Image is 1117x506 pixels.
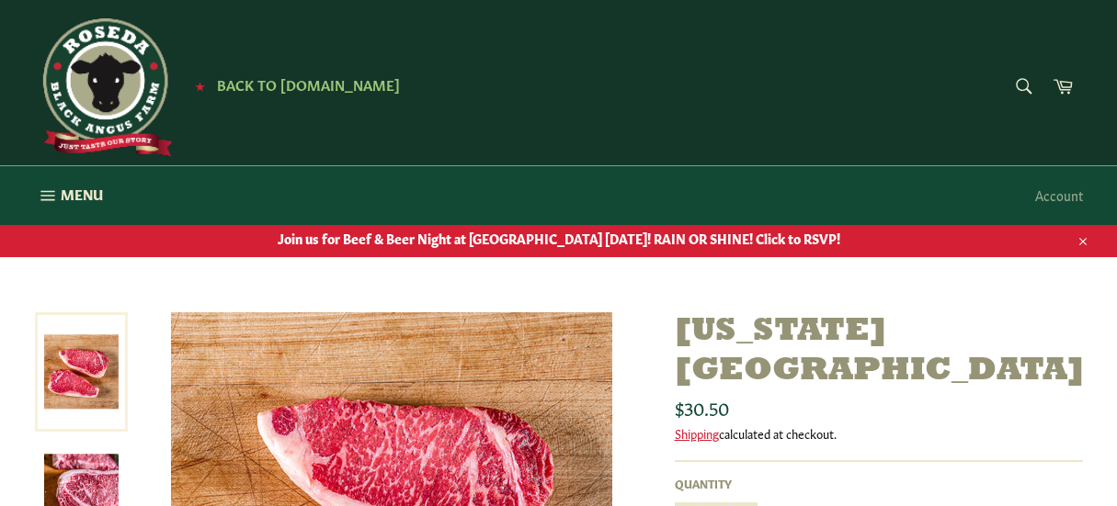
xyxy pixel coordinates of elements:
[675,394,729,420] span: $30.50
[675,425,1083,442] div: calculated at checkout.
[35,18,173,156] img: Roseda Beef
[675,312,1083,391] h1: [US_STATE][GEOGRAPHIC_DATA]
[195,78,205,93] span: ★
[217,74,400,94] span: Back to [DOMAIN_NAME]
[61,185,103,204] span: Menu
[675,476,758,491] label: Quantity
[186,78,400,93] a: ★ Back to [DOMAIN_NAME]
[1026,168,1092,222] a: Account
[17,166,121,225] button: Menu
[675,424,719,442] a: Shipping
